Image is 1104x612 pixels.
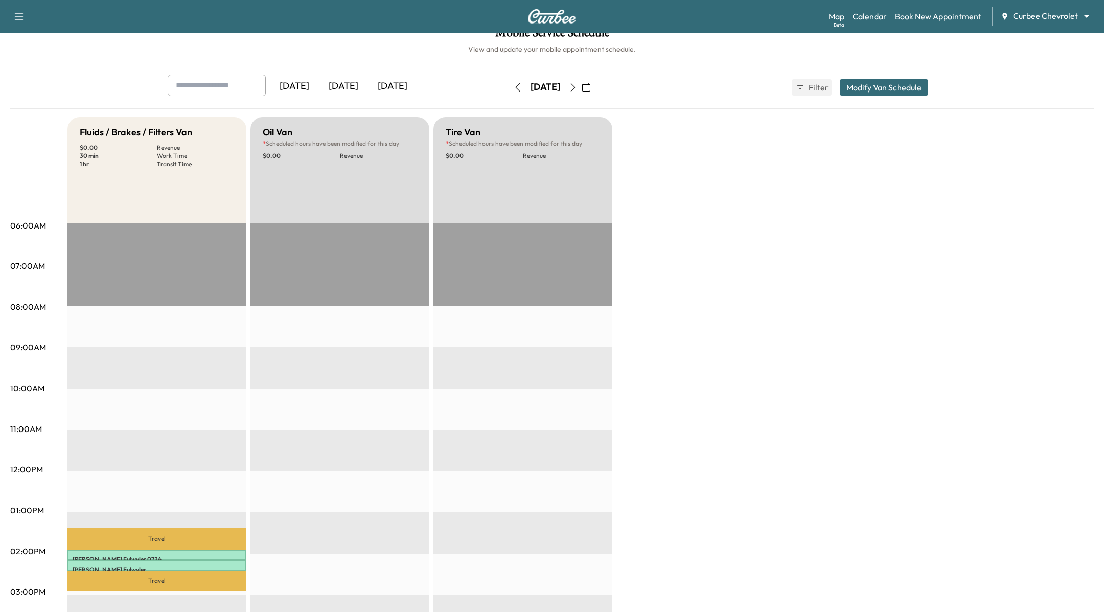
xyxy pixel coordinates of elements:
[80,144,157,152] p: $ 0.00
[80,125,192,140] h5: Fluids / Brakes / Filters Van
[73,565,241,574] p: [PERSON_NAME] Fulwyler
[10,27,1094,44] h1: Mobile Service Schedule
[263,140,417,148] p: Scheduled hours have been modified for this day
[340,152,417,160] p: Revenue
[263,152,340,160] p: $ 0.00
[319,75,368,98] div: [DATE]
[67,571,246,591] p: Travel
[10,341,46,353] p: 09:00AM
[10,301,46,313] p: 08:00AM
[446,152,523,160] p: $ 0.00
[792,79,832,96] button: Filter
[263,125,292,140] h5: Oil Van
[80,160,157,168] p: 1 hr
[157,160,234,168] p: Transit Time
[840,79,928,96] button: Modify Van Schedule
[829,10,844,22] a: MapBeta
[895,10,981,22] a: Book New Appointment
[853,10,887,22] a: Calendar
[368,75,417,98] div: [DATE]
[527,9,577,24] img: Curbee Logo
[10,545,45,557] p: 02:00PM
[157,152,234,160] p: Work Time
[80,152,157,160] p: 30 min
[523,152,600,160] p: Revenue
[809,81,827,94] span: Filter
[834,21,844,29] div: Beta
[157,144,234,152] p: Revenue
[270,75,319,98] div: [DATE]
[10,504,44,516] p: 01:00PM
[10,463,43,475] p: 12:00PM
[531,81,560,94] div: [DATE]
[10,260,45,272] p: 07:00AM
[446,140,600,148] p: Scheduled hours have been modified for this day
[10,585,45,598] p: 03:00PM
[10,382,44,394] p: 10:00AM
[73,555,241,563] p: [PERSON_NAME] Fulwyler 0724
[1013,10,1078,22] span: Curbee Chevrolet
[446,125,480,140] h5: Tire Van
[67,528,246,550] p: Travel
[10,219,46,232] p: 06:00AM
[10,423,42,435] p: 11:00AM
[10,44,1094,54] h6: View and update your mobile appointment schedule.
